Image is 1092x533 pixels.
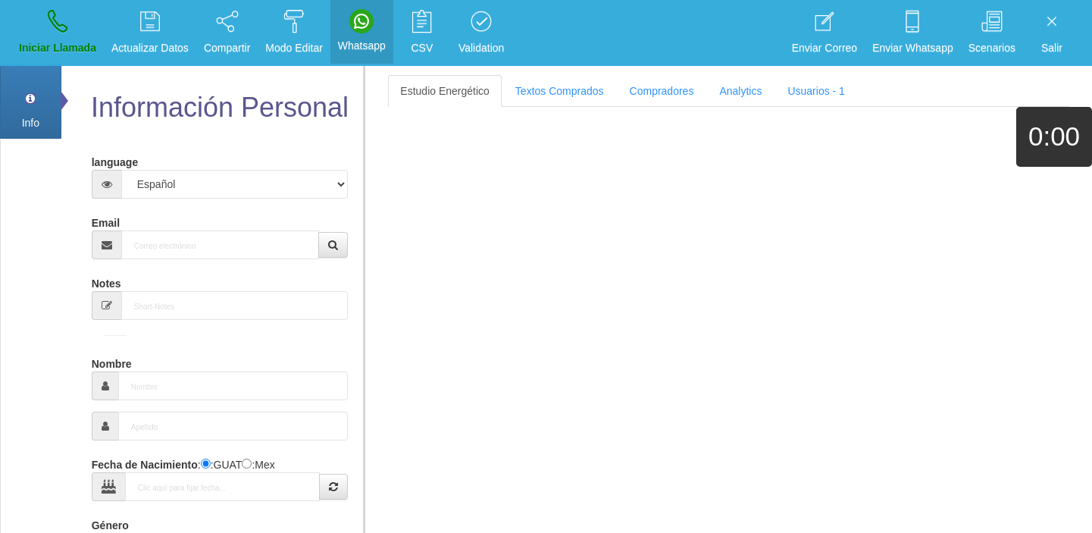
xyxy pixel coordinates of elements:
p: Compartir [204,39,250,57]
h2: Información Personal [88,92,352,123]
a: Enviar Whatsapp [867,5,959,61]
p: Enviar Correo [792,39,857,57]
p: Enviar Whatsapp [872,39,953,57]
a: Salir [1025,5,1078,61]
p: CSV [401,39,443,57]
a: Modo Editar [260,5,327,61]
input: Apellido [118,412,349,441]
input: Short-Notes [121,291,349,320]
a: Validation [453,5,509,61]
label: Fecha de Nacimiento [92,452,198,472]
a: Compartir [199,5,255,61]
a: Actualizar Datos [106,5,194,61]
a: Textos Comprados [503,75,616,107]
p: Actualizar Datos [111,39,189,57]
div: : :GUAT :Mex [92,452,349,501]
h1: 0:00 [1016,122,1092,152]
p: Iniciar Llamada [19,39,96,57]
a: Scenarios [963,5,1021,61]
input: :Quechi GUAT [201,459,211,469]
a: Estudio Energético [388,75,502,107]
p: Salir [1031,39,1073,57]
a: Usuarios - 1 [775,75,856,107]
label: Notes [92,271,121,291]
label: Nombre [92,351,132,372]
a: Enviar Correo [787,5,862,61]
a: CSV [396,5,449,61]
a: Iniciar Llamada [14,5,102,61]
a: Compradores [618,75,706,107]
p: Whatsapp [338,37,386,55]
a: Whatsapp [333,5,391,59]
p: Modo Editar [265,39,322,57]
label: language [92,149,138,170]
label: Género [92,513,129,533]
a: Analytics [707,75,774,107]
p: Validation [458,39,504,57]
input: Correo electrónico [121,230,320,259]
p: Scenarios [968,39,1015,57]
input: :Yuca-Mex [242,459,252,469]
label: Email [92,210,120,230]
input: Nombre [118,372,349,400]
